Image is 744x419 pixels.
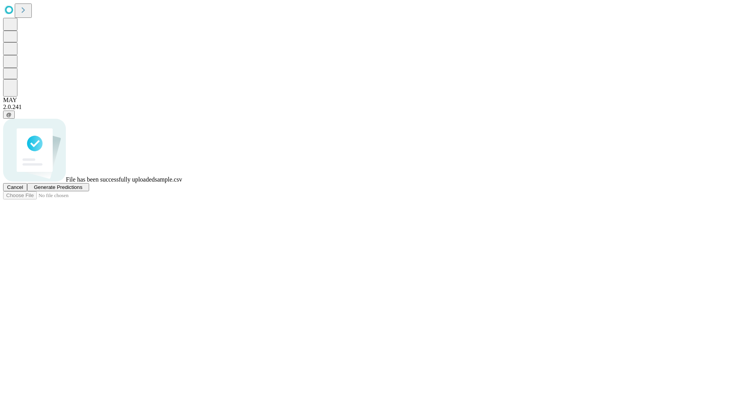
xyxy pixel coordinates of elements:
div: 2.0.241 [3,104,741,111]
span: Cancel [7,184,23,190]
button: Cancel [3,183,27,191]
span: sample.csv [155,176,182,183]
span: @ [6,112,12,118]
span: Generate Predictions [34,184,82,190]
div: MAY [3,97,741,104]
span: File has been successfully uploaded [66,176,155,183]
button: Generate Predictions [27,183,89,191]
button: @ [3,111,15,119]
